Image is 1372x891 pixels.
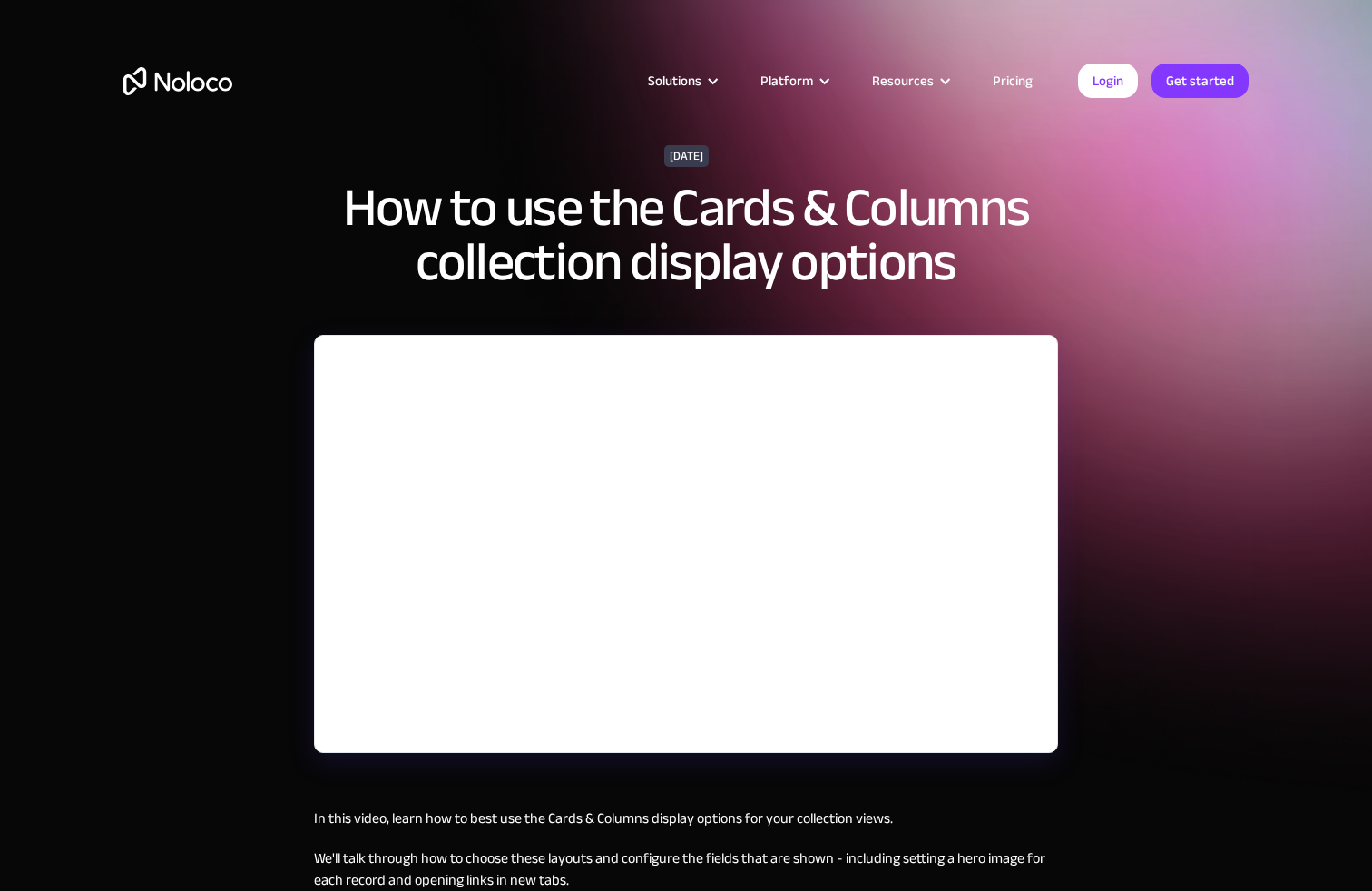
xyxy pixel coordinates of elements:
div: Solutions [648,69,701,93]
div: Resources [872,69,934,93]
div: Resources [849,69,970,93]
div: Solutions [625,69,738,93]
div: Platform [738,69,849,93]
p: We'll talk through how to choose these layouts and configure the fields that are shown - includin... [314,847,1058,891]
iframe: YouTube embed [315,336,1057,752]
h1: How to use the Cards & Columns collection display options [323,181,1049,289]
a: Get started [1151,64,1249,98]
div: Platform [760,69,813,93]
a: home [123,67,232,95]
a: Pricing [970,69,1055,93]
a: Login [1078,64,1138,98]
p: In this video, learn how to best use the Cards & Columns display options for your collection views. [314,808,1058,829]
